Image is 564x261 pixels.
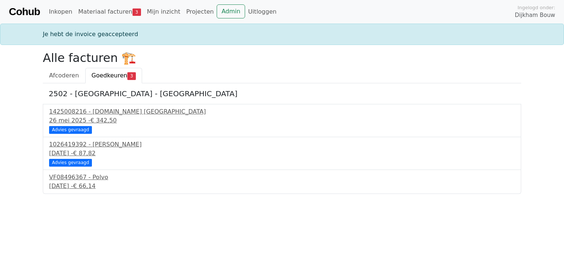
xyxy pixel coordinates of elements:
[49,140,515,149] div: 1026419392 - [PERSON_NAME]
[49,159,92,166] div: Advies gevraagd
[73,150,96,157] span: € 87,82
[133,8,141,16] span: 3
[515,11,555,20] span: Dijkham Bouw
[43,68,85,83] a: Afcoderen
[49,107,515,133] a: 1425008216 - [DOMAIN_NAME] [GEOGRAPHIC_DATA]26 mei 2025 -€ 342,50 Advies gevraagd
[183,4,217,19] a: Projecten
[49,107,515,116] div: 1425008216 - [DOMAIN_NAME] [GEOGRAPHIC_DATA]
[49,149,515,158] div: [DATE] -
[73,182,96,189] span: € 66,14
[46,4,75,19] a: Inkopen
[75,4,144,19] a: Materiaal facturen3
[517,4,555,11] span: Ingelogd onder:
[49,89,515,98] h5: 2502 - [GEOGRAPHIC_DATA] - [GEOGRAPHIC_DATA]
[49,173,515,182] div: VF08496367 - Polvo
[245,4,279,19] a: Uitloggen
[144,4,183,19] a: Mijn inzicht
[127,72,136,80] span: 3
[217,4,245,18] a: Admin
[49,116,515,125] div: 26 mei 2025 -
[38,30,526,39] div: Je hebt de invoice geaccepteerd
[9,3,40,21] a: Cohub
[49,173,515,191] a: VF08496367 - Polvo[DATE] -€ 66,14
[49,182,515,191] div: [DATE] -
[85,68,142,83] a: Goedkeuren3
[92,72,127,79] span: Goedkeuren
[49,140,515,166] a: 1026419392 - [PERSON_NAME][DATE] -€ 87,82 Advies gevraagd
[90,117,117,124] span: € 342,50
[49,126,92,133] div: Advies gevraagd
[43,51,521,65] h2: Alle facturen 🏗️
[49,72,79,79] span: Afcoderen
